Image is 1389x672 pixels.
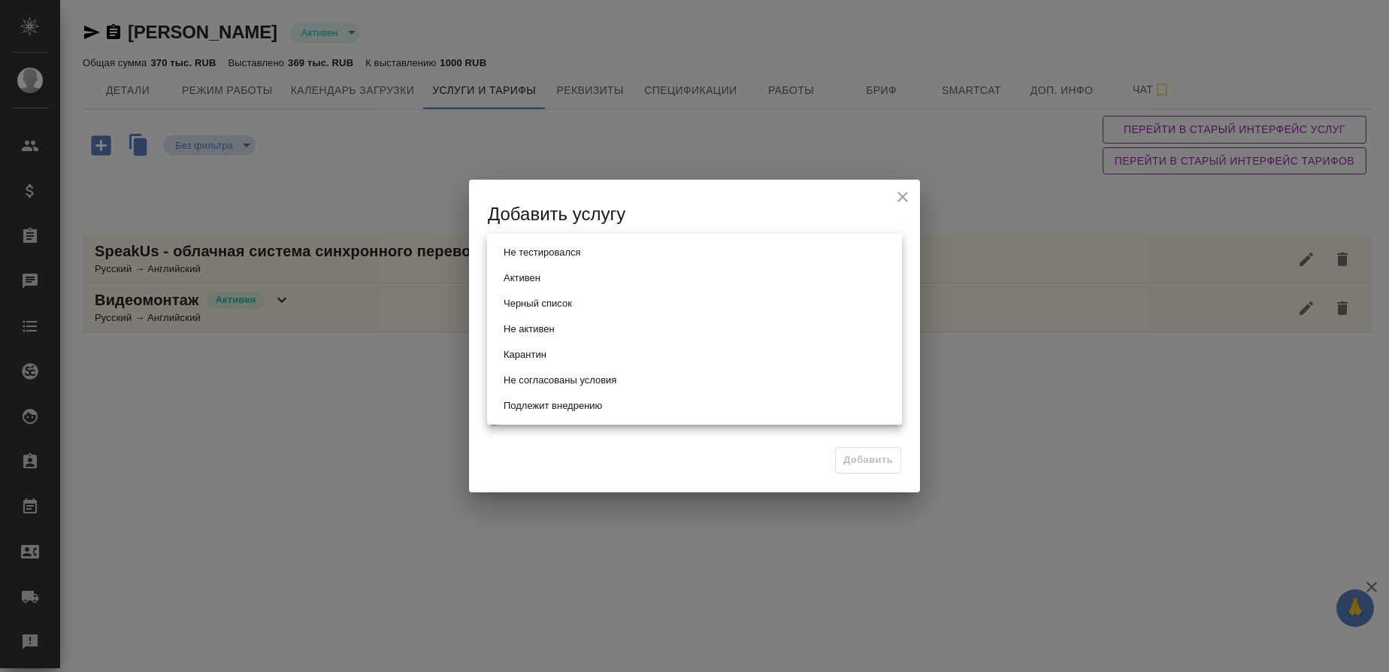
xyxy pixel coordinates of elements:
button: Не активен [499,321,559,338]
button: Не согласованы условия [499,372,621,389]
button: Карантин [499,347,551,363]
button: Активен [499,270,545,286]
button: Не тестировался [499,244,586,261]
button: Черный список [499,295,576,312]
button: Подлежит внедрению [499,398,607,414]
